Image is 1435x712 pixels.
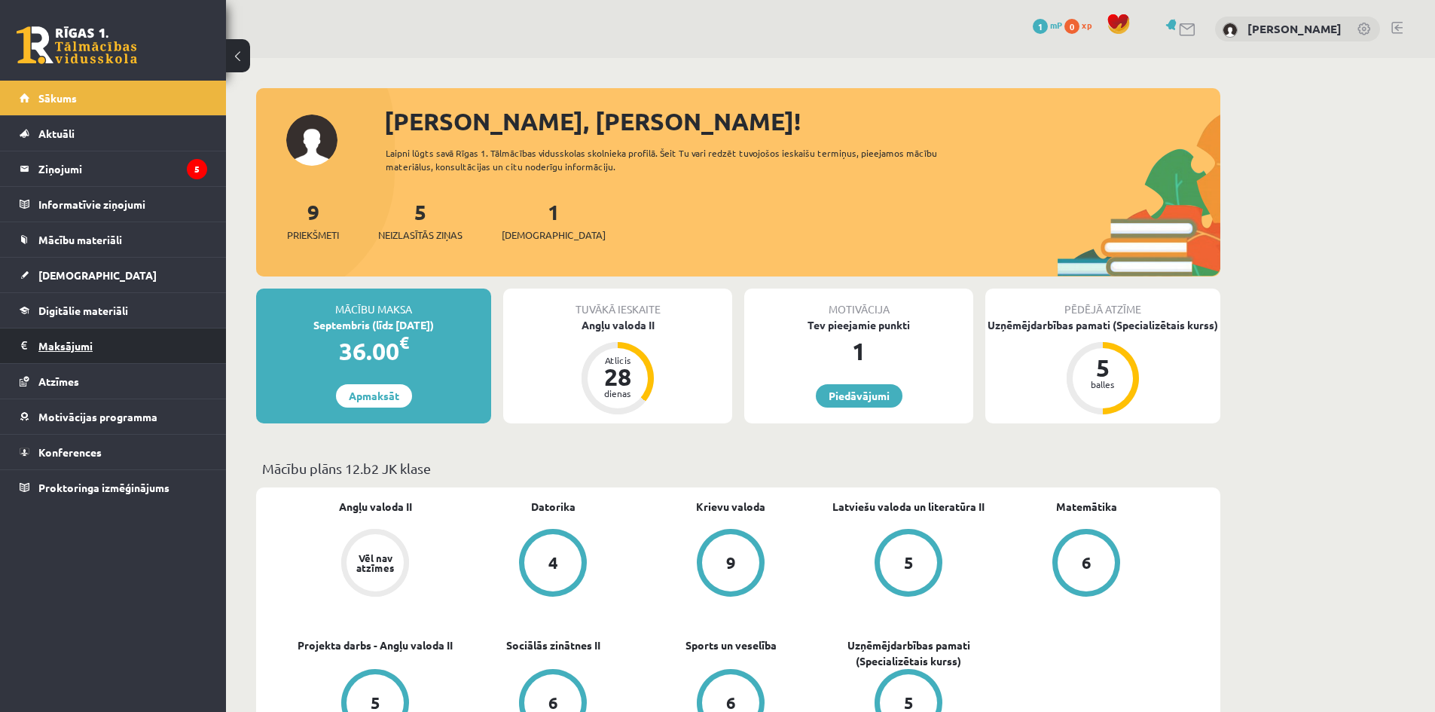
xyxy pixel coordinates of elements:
span: Motivācijas programma [38,410,157,423]
span: Konferences [38,445,102,459]
div: 5 [904,555,914,571]
div: Uzņēmējdarbības pamati (Specializētais kurss) [985,317,1220,333]
a: Piedāvājumi [816,384,902,408]
a: Uzņēmējdarbības pamati (Specializētais kurss) [820,637,997,669]
div: Laipni lūgts savā Rīgas 1. Tālmācības vidusskolas skolnieka profilā. Šeit Tu vari redzēt tuvojošo... [386,146,964,173]
span: Digitālie materiāli [38,304,128,317]
span: 1 [1033,19,1048,34]
span: [DEMOGRAPHIC_DATA] [502,228,606,243]
a: Sākums [20,81,207,115]
a: 6 [997,529,1175,600]
div: Tev pieejamie punkti [744,317,973,333]
span: Sākums [38,91,77,105]
a: 1[DEMOGRAPHIC_DATA] [502,198,606,243]
p: Mācību plāns 12.b2 JK klase [262,458,1214,478]
span: Neizlasītās ziņas [378,228,463,243]
div: Vēl nav atzīmes [354,553,396,573]
a: Maksājumi [20,328,207,363]
span: Aktuāli [38,127,75,140]
a: Sports un veselība [685,637,777,653]
span: [DEMOGRAPHIC_DATA] [38,268,157,282]
a: 9 [642,529,820,600]
a: Informatīvie ziņojumi [20,187,207,222]
div: 28 [595,365,640,389]
div: Tuvākā ieskaite [503,289,732,317]
a: 1 mP [1033,19,1062,31]
legend: Informatīvie ziņojumi [38,187,207,222]
a: Matemātika [1056,499,1117,515]
div: 5 [371,695,380,711]
div: Septembris (līdz [DATE]) [256,317,491,333]
a: 5 [820,529,997,600]
a: Konferences [20,435,207,469]
a: [PERSON_NAME] [1247,21,1342,36]
div: Pēdējā atzīme [985,289,1220,317]
span: Atzīmes [38,374,79,388]
a: Krievu valoda [696,499,765,515]
a: 9Priekšmeti [287,198,339,243]
a: Mācību materiāli [20,222,207,257]
img: Timofejs Nazarovs [1223,23,1238,38]
a: Rīgas 1. Tālmācības vidusskola [17,26,137,64]
div: 1 [744,333,973,369]
a: Digitālie materiāli [20,293,207,328]
a: Sociālās zinātnes II [506,637,600,653]
div: 5 [904,695,914,711]
div: balles [1080,380,1125,389]
div: 36.00 [256,333,491,369]
a: Motivācijas programma [20,399,207,434]
a: [DEMOGRAPHIC_DATA] [20,258,207,292]
a: Datorika [531,499,576,515]
a: Vēl nav atzīmes [286,529,464,600]
a: 5Neizlasītās ziņas [378,198,463,243]
legend: Maksājumi [38,328,207,363]
i: 5 [187,159,207,179]
span: mP [1050,19,1062,31]
div: Mācību maksa [256,289,491,317]
a: Ziņojumi5 [20,151,207,186]
a: 4 [464,529,642,600]
div: Angļu valoda II [503,317,732,333]
a: 0 xp [1064,19,1099,31]
span: xp [1082,19,1092,31]
span: Proktoringa izmēģinājums [38,481,169,494]
span: Priekšmeti [287,228,339,243]
legend: Ziņojumi [38,151,207,186]
div: dienas [595,389,640,398]
span: 0 [1064,19,1079,34]
div: Atlicis [595,356,640,365]
a: Angļu valoda II [339,499,412,515]
div: 6 [548,695,558,711]
div: 4 [548,555,558,571]
div: [PERSON_NAME], [PERSON_NAME]! [384,103,1220,139]
a: Apmaksāt [336,384,412,408]
a: Uzņēmējdarbības pamati (Specializētais kurss) 5 balles [985,317,1220,417]
a: Latviešu valoda un literatūra II [832,499,985,515]
div: 9 [726,555,736,571]
span: € [399,332,409,353]
div: 5 [1080,356,1125,380]
div: 6 [1082,555,1092,571]
a: Proktoringa izmēģinājums [20,470,207,505]
a: Angļu valoda II Atlicis 28 dienas [503,317,732,417]
span: Mācību materiāli [38,233,122,246]
a: Aktuāli [20,116,207,151]
div: Motivācija [744,289,973,317]
a: Atzīmes [20,364,207,399]
div: 6 [726,695,736,711]
a: Projekta darbs - Angļu valoda II [298,637,453,653]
